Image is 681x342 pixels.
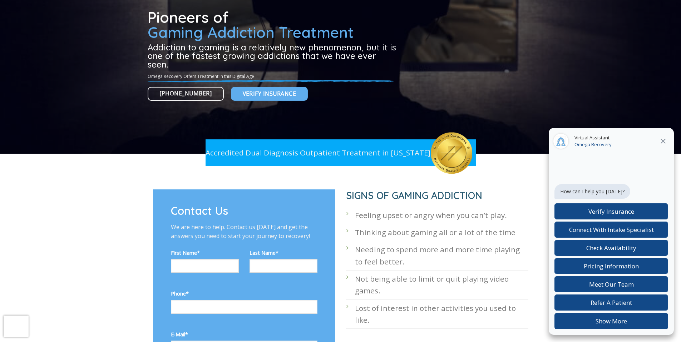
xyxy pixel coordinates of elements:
h3: Addiction to gaming is a relatively new phenomenon, but it is one of the fastest growing addictio... [148,43,399,69]
label: First Name* [171,249,239,257]
li: Lost of interest in other activities you used to like. [346,300,528,329]
li: Thinking about gaming all or a lot of the time [346,224,528,241]
label: Last Name* [250,249,317,257]
li: Not being able to limit or quit playing video games. [346,271,528,300]
span: [PHONE_NUMBER] [160,89,212,98]
span: Verify Insurance [243,89,296,98]
label: Phone* [171,289,317,298]
a: [PHONE_NUMBER] [148,87,224,101]
h1: Pioneers of [148,10,399,40]
label: E-Mail* [171,330,317,338]
span: Gaming Addiction Treatment [148,23,354,42]
span: Contact Us [171,204,228,218]
li: Feeling upset or angry when you can’t play. [346,207,528,224]
h1: SIGNS OF GAMING ADDICTION [346,189,528,202]
p: Accredited Dual Diagnosis Outpatient Treatment in [US_STATE] [206,147,431,159]
p: Omega Recovery Offers Treatment in this Digital Age [148,73,399,80]
p: We are here to help. Contact us [DATE] and get the answers you need to start your journey to reco... [171,223,317,241]
a: Verify Insurance [231,87,308,101]
li: Needing to spend more and more time playing to feel better. [346,241,528,271]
